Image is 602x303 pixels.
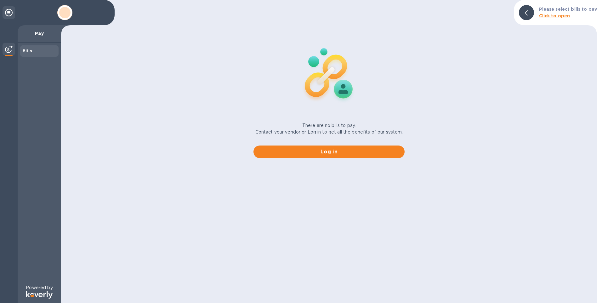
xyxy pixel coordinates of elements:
[255,122,403,135] p: There are no bills to pay. Contact your vendor or Log in to get all the benefits of our system.
[26,291,53,299] img: Logo
[258,148,400,156] span: Log in
[539,7,597,12] b: Please select bills to pay
[23,30,56,37] p: Pay
[26,284,53,291] p: Powered by
[253,146,405,158] button: Log in
[23,49,32,53] b: Bills
[539,13,570,18] b: Click to open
